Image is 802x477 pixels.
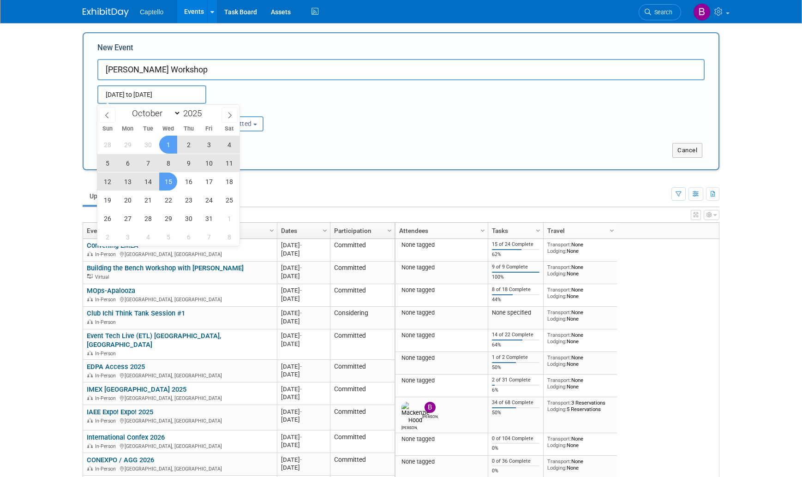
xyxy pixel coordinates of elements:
div: 44% [492,297,540,303]
div: None None [547,309,614,322]
span: October 3, 2025 [200,136,218,154]
span: - [300,287,302,294]
span: Lodging: [547,293,567,299]
span: Transport: [547,399,571,406]
span: September 28, 2025 [98,136,116,154]
span: Thu [179,126,199,132]
div: [DATE] [281,286,326,294]
div: [GEOGRAPHIC_DATA], [GEOGRAPHIC_DATA] [87,394,273,402]
span: Lodging: [547,361,567,367]
img: In-Person Event [87,319,93,324]
span: November 4, 2025 [139,228,157,246]
span: November 7, 2025 [200,228,218,246]
span: October 11, 2025 [220,154,238,172]
div: [DATE] [281,363,326,370]
a: MOps-Apalooza [87,286,135,295]
div: 0% [492,468,540,474]
span: - [300,386,302,393]
div: None None [547,458,614,471]
span: Lodging: [547,248,567,254]
div: 34 of 68 Complete [492,399,540,406]
img: Mackenzie Hood [401,402,430,424]
div: [DATE] [281,408,326,416]
span: Column Settings [321,227,329,234]
div: [DATE] [281,264,326,272]
a: Dates [281,223,324,238]
span: Sun [97,126,118,132]
div: [DATE] [281,332,326,340]
span: October 28, 2025 [139,209,157,227]
img: In-Person Event [87,297,93,301]
a: Building the Bench Workshop with [PERSON_NAME] [87,264,244,272]
a: Convening EMEA [87,241,138,250]
span: November 8, 2025 [220,228,238,246]
input: Start Date - End Date [97,85,206,104]
a: IAEE Expo! Expo! 2025 [87,408,153,416]
a: Search [639,4,681,20]
span: Transport: [547,309,571,316]
td: Committed [330,430,395,453]
td: Committed [330,284,395,307]
span: - [300,434,302,441]
a: IMEX [GEOGRAPHIC_DATA] 2025 [87,385,186,394]
div: 64% [492,342,540,348]
span: Column Settings [534,227,542,234]
img: ExhibitDay [83,8,129,17]
span: October 10, 2025 [200,154,218,172]
a: CONEXPO / AGG 2026 [87,456,154,464]
div: 50% [492,410,540,416]
img: In-Person Event [87,251,93,256]
div: [DATE] [281,393,326,401]
span: October 14, 2025 [139,173,157,191]
span: October 2, 2025 [180,136,198,154]
span: Tue [138,126,158,132]
div: [GEOGRAPHIC_DATA], [GEOGRAPHIC_DATA] [87,465,273,472]
div: [DATE] [281,416,326,423]
div: [DATE] [281,272,326,280]
span: In-Person [95,251,119,257]
td: Committed [330,382,395,405]
div: [GEOGRAPHIC_DATA], [GEOGRAPHIC_DATA] [87,250,273,258]
span: November 5, 2025 [159,228,177,246]
img: In-Person Event [87,395,93,400]
a: Column Settings [533,223,544,237]
span: October 13, 2025 [119,173,137,191]
span: Wed [158,126,179,132]
a: Participation [334,223,389,238]
span: In-Person [95,297,119,303]
span: October 15, 2025 [159,173,177,191]
span: October 21, 2025 [139,191,157,209]
img: In-Person Event [87,351,93,355]
span: Captello [140,8,163,16]
div: None tagged [399,286,485,294]
div: Attendance / Format: [97,104,187,116]
a: Event [87,223,271,238]
div: None tagged [399,241,485,249]
span: October 27, 2025 [119,209,137,227]
div: [DATE] [281,456,326,464]
span: Transport: [547,458,571,465]
a: Column Settings [478,223,488,237]
span: October 19, 2025 [98,191,116,209]
div: 8 of 18 Complete [492,286,540,293]
span: In-Person [95,395,119,401]
input: Name of Trade Show / Conference [97,59,705,80]
span: Transport: [547,332,571,338]
div: 1 of 2 Complete [492,354,540,361]
span: October 24, 2025 [200,191,218,209]
span: October 18, 2025 [220,173,238,191]
span: Lodging: [547,465,567,471]
span: October 26, 2025 [98,209,116,227]
div: [DATE] [281,317,326,325]
div: None tagged [399,377,485,384]
span: - [300,242,302,249]
div: 50% [492,364,540,371]
div: 100% [492,274,540,280]
td: Committed [330,453,395,476]
span: Transport: [547,354,571,361]
span: October 1, 2025 [159,136,177,154]
span: In-Person [95,351,119,357]
span: November 1, 2025 [220,209,238,227]
span: In-Person [95,319,119,325]
img: In-Person Event [87,466,93,471]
